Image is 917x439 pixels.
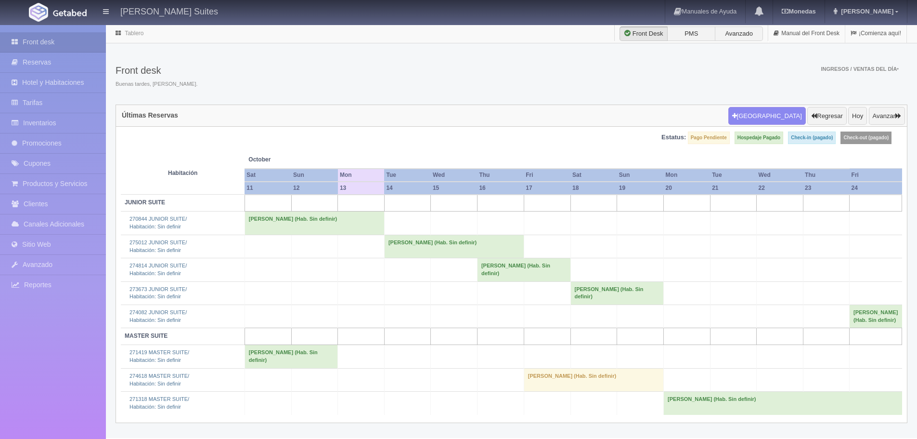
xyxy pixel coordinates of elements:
[617,169,664,182] th: Sun
[845,24,906,43] a: ¡Comienza aquí!
[803,169,849,182] th: Thu
[757,169,803,182] th: Wed
[245,182,291,195] th: 11
[664,182,710,195] th: 20
[245,212,384,235] td: [PERSON_NAME] (Hab. Sin definir)
[168,170,197,176] strong: Habitación
[125,30,143,37] a: Tablero
[129,373,189,386] a: 274618 MASTER SUITE/Habitación: Sin definir
[122,112,178,119] h4: Últimas Reservas
[245,169,291,182] th: Sat
[617,182,664,195] th: 19
[757,182,803,195] th: 22
[291,182,338,195] th: 12
[29,3,48,22] img: Getabed
[129,396,189,410] a: 271318 MASTER SUITE/Habitación: Sin definir
[524,182,570,195] th: 17
[248,156,334,164] span: October
[129,309,187,323] a: 274082 JUNIOR SUITE/Habitación: Sin definir
[788,132,836,144] label: Check-in (pagado)
[850,169,902,182] th: Fri
[821,66,899,72] span: Ingresos / Ventas del día
[664,392,902,415] td: [PERSON_NAME] (Hab. Sin definir)
[129,239,187,253] a: 275012 JUNIOR SUITE/Habitación: Sin definir
[477,258,570,281] td: [PERSON_NAME] (Hab. Sin definir)
[384,235,524,258] td: [PERSON_NAME] (Hab. Sin definir)
[129,349,189,363] a: 271419 MASTER SUITE/Habitación: Sin definir
[782,8,815,15] b: Monedas
[477,182,524,195] th: 16
[431,182,478,195] th: 15
[839,8,893,15] span: [PERSON_NAME]
[245,345,338,368] td: [PERSON_NAME] (Hab. Sin definir)
[570,182,617,195] th: 18
[715,27,763,41] label: Avanzado
[116,80,198,88] span: Buenas tardes, [PERSON_NAME].
[125,199,165,206] b: JUNIOR SUITE
[803,182,849,195] th: 23
[291,169,338,182] th: Sun
[524,368,663,391] td: [PERSON_NAME] (Hab. Sin definir)
[710,182,756,195] th: 21
[338,182,385,195] th: 13
[667,27,715,41] label: PMS
[869,107,905,125] button: Avanzar
[338,169,385,182] th: Mon
[661,133,686,142] label: Estatus:
[384,182,430,195] th: 14
[116,65,198,76] h3: Front desk
[848,107,867,125] button: Hoy
[129,286,187,300] a: 273673 JUNIOR SUITE/Habitación: Sin definir
[477,169,524,182] th: Thu
[570,169,617,182] th: Sat
[850,305,902,328] td: [PERSON_NAME] (Hab. Sin definir)
[620,27,668,41] label: Front Desk
[688,132,730,144] label: Pago Pendiente
[53,9,87,16] img: Getabed
[431,169,478,182] th: Wed
[524,169,570,182] th: Fri
[728,107,806,125] button: [GEOGRAPHIC_DATA]
[850,182,902,195] th: 24
[768,24,845,43] a: Manual del Front Desk
[129,216,187,229] a: 270844 JUNIOR SUITE/Habitación: Sin definir
[840,132,891,144] label: Check-out (pagado)
[664,169,710,182] th: Mon
[384,169,430,182] th: Tue
[735,132,783,144] label: Hospedaje Pagado
[120,5,218,17] h4: [PERSON_NAME] Suites
[710,169,756,182] th: Tue
[807,107,846,125] button: Regresar
[125,333,168,339] b: MASTER SUITE
[129,263,187,276] a: 274814 JUNIOR SUITE/Habitación: Sin definir
[570,281,664,305] td: [PERSON_NAME] (Hab. Sin definir)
